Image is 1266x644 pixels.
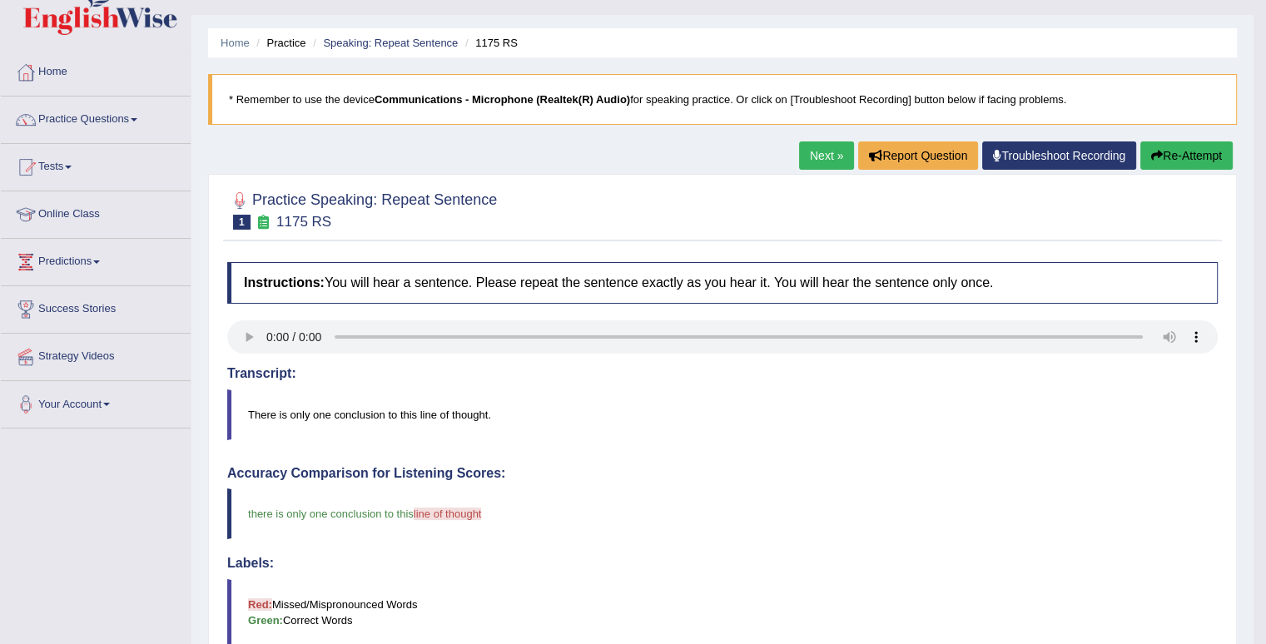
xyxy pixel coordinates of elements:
[1,239,191,280] a: Predictions
[1,49,191,91] a: Home
[414,508,482,520] span: line of thought
[375,93,630,106] b: Communications - Microphone (Realtek(R) Audio)
[227,556,1218,571] h4: Labels:
[1,144,191,186] a: Tests
[248,508,414,520] span: there is only one conclusion to this
[1,97,191,138] a: Practice Questions
[244,275,325,290] b: Instructions:
[227,262,1218,304] h4: You will hear a sentence. Please repeat the sentence exactly as you hear it. You will hear the se...
[1,286,191,328] a: Success Stories
[233,215,251,230] span: 1
[227,188,497,230] h2: Practice Speaking: Repeat Sentence
[461,35,518,51] li: 1175 RS
[248,614,283,627] b: Green:
[221,37,250,49] a: Home
[227,366,1218,381] h4: Transcript:
[858,141,978,170] button: Report Question
[276,214,331,230] small: 1175 RS
[208,74,1237,125] blockquote: * Remember to use the device for speaking practice. Or click on [Troubleshoot Recording] button b...
[982,141,1136,170] a: Troubleshoot Recording
[799,141,854,170] a: Next »
[1,381,191,423] a: Your Account
[1,334,191,375] a: Strategy Videos
[1140,141,1233,170] button: Re-Attempt
[252,35,305,51] li: Practice
[227,389,1218,440] blockquote: There is only one conclusion to this line of thought.
[255,215,272,230] small: Exam occurring question
[1,191,191,233] a: Online Class
[323,37,458,49] a: Speaking: Repeat Sentence
[227,466,1218,481] h4: Accuracy Comparison for Listening Scores:
[248,598,272,611] b: Red:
